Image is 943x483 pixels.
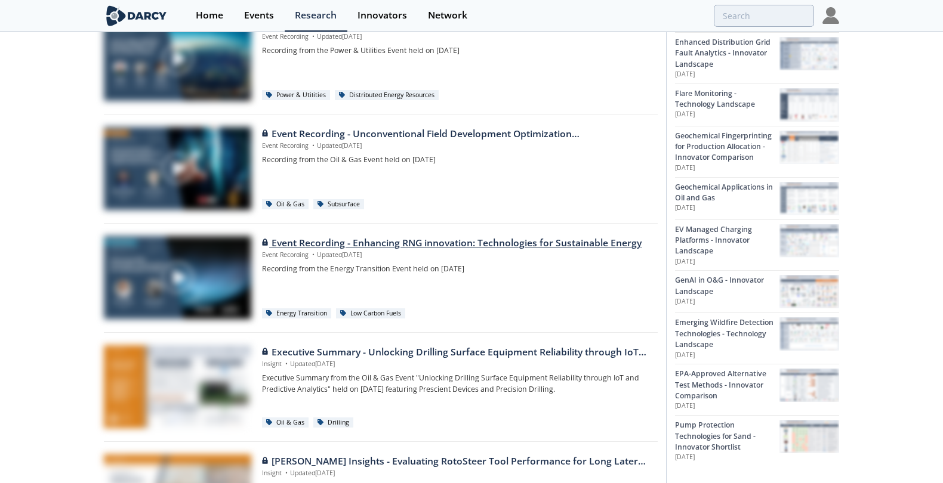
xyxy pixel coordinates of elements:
[262,373,649,395] p: Executive Summary from the Oil & Gas Event "Unlocking Drilling Surface Equipment Reliability thro...
[283,469,290,477] span: •
[161,42,195,76] img: play-chapters-gray.svg
[104,127,251,210] img: Video Content
[675,88,779,110] div: Flare Monitoring - Technology Landscape
[104,18,658,101] a: Video Content Event Recording - Grid & Edge DERMS: Bringing DERs into the Control Room Event Reco...
[675,415,839,466] a: Pump Protection Technologies for Sand - Innovator Shortlist [DATE] Pump Protection Technologies f...
[675,182,779,204] div: Geochemical Applications in Oil and Gas
[675,163,779,173] p: [DATE]
[675,83,839,126] a: Flare Monitoring - Technology Landscape [DATE] Flare Monitoring - Technology Landscape preview
[675,257,779,267] p: [DATE]
[295,11,337,20] div: Research
[262,236,649,250] div: Event Recording - Enhancing RNG innovation: Technologies for Sustainable Energy
[262,199,309,210] div: Oil & Gas
[262,141,649,151] p: Event Recording Updated [DATE]
[104,236,251,319] img: Video Content
[104,127,658,210] a: Video Content Event Recording - Unconventional Field Development Optimization through Geochemical...
[428,11,467,20] div: Network
[336,308,406,319] div: Low Carbon Fuels
[161,261,195,294] img: play-chapters-gray.svg
[675,297,779,306] p: [DATE]
[675,317,779,350] div: Emerging Wildfire Detection Technologies - Technology Landscape
[675,351,779,360] p: [DATE]
[675,420,779,453] div: Pump Protection Technologies for Sand - Innovator Shortlist
[283,360,290,368] span: •
[262,154,649,165] p: Recording from the Oil & Gas Event held on [DATE]
[675,369,779,401] div: EPA-Approved Alternative Test Methods - Innovator Comparison
[262,264,649,274] p: Recording from the Energy Transition Event held on [DATE]
[262,417,309,428] div: Oil & Gas
[714,5,814,27] input: Advanced Search
[675,364,839,415] a: EPA-Approved Alternative Test Methods - Innovator Comparison [DATE] EPA-Approved Alternative Test...
[244,11,274,20] div: Events
[675,275,779,297] div: GenAI in O&G - Innovator Landscape
[675,126,839,177] a: Geochemical Fingerprinting for Production Allocation - Innovator Comparison [DATE] Geochemical Fi...
[335,90,439,101] div: Distributed Energy Resources
[161,151,195,185] img: play-chapters-gray.svg
[313,199,365,210] div: Subsurface
[262,45,649,56] p: Recording from the Power & Utilities Event held on [DATE]
[675,110,779,119] p: [DATE]
[262,127,649,141] div: Event Recording - Unconventional Field Development Optimization through Geochemical Fingerprintin...
[104,236,658,320] a: Video Content Event Recording - Enhancing RNG innovation: Technologies for Sustainable Energy Eve...
[675,219,839,271] a: EV Managed Charging Platforms - Innovator Landscape [DATE] EV Managed Charging Platforms - Innova...
[675,131,779,163] div: Geochemical Fingerprinting for Production Allocation - Innovator Comparison
[262,454,649,469] div: [PERSON_NAME] Insights - Evaluating RotoSteer Tool Performance for Long Lateral Applications
[262,345,649,360] div: Executive Summary - Unlocking Drilling Surface Equipment Reliability through IoT and Predictive A...
[675,453,779,462] p: [DATE]
[262,32,649,42] p: Event Recording Updated [DATE]
[675,312,839,364] a: Emerging Wildfire Detection Technologies - Technology Landscape [DATE] Emerging Wildfire Detectio...
[675,401,779,411] p: [DATE]
[104,345,658,429] a: Executive Summary - Unlocking Drilling Surface Equipment Reliability through IoT and Predictive A...
[358,11,407,20] div: Innovators
[262,250,649,260] p: Event Recording Updated [DATE]
[310,141,317,150] span: •
[675,37,779,70] div: Enhanced Distribution Grid Fault Analytics - Innovator Landscape
[310,32,317,41] span: •
[262,90,331,101] div: Power & Utilities
[313,417,354,428] div: Drilling
[262,469,649,478] p: Insight Updated [DATE]
[675,177,839,219] a: Geochemical Applications in Oil and Gas [DATE] Geochemical Applications in Oil and Gas preview
[675,32,839,83] a: Enhanced Distribution Grid Fault Analytics - Innovator Landscape [DATE] Enhanced Distribution Gri...
[262,360,649,369] p: Insight Updated [DATE]
[675,203,779,213] p: [DATE]
[822,7,839,24] img: Profile
[196,11,223,20] div: Home
[675,270,839,312] a: GenAI in O&G - Innovator Landscape [DATE] GenAI in O&G - Innovator Landscape preview
[675,224,779,257] div: EV Managed Charging Platforms - Innovator Landscape
[262,308,332,319] div: Energy Transition
[104,5,169,26] img: logo-wide.svg
[310,250,317,259] span: •
[675,70,779,79] p: [DATE]
[104,18,251,101] img: Video Content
